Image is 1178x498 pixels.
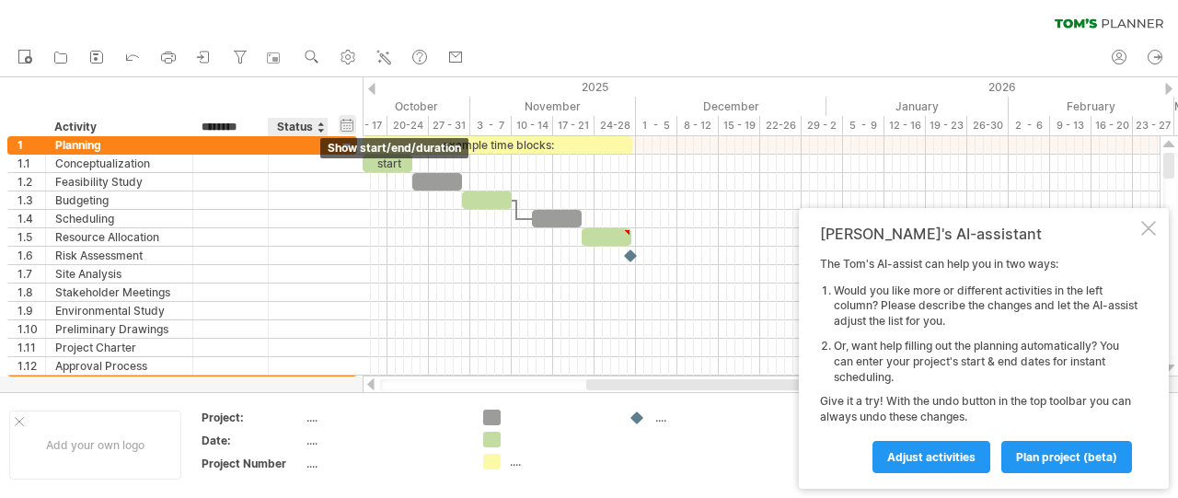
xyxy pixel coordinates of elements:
span: show start/end/duration [328,141,461,155]
div: 1.3 [17,191,45,209]
div: December 2025 [636,97,826,116]
div: Conceptualization [55,155,183,172]
div: 1.5 [17,228,45,246]
div: 1 - 5 [636,116,677,135]
span: plan project (beta) [1016,450,1117,464]
div: Preliminary Drawings [55,320,183,338]
div: 1.1 [17,155,45,172]
div: .... [510,454,610,469]
div: 9 - 13 [1050,116,1091,135]
div: 8 - 12 [677,116,719,135]
div: Planning [55,136,183,154]
div: Project Number [202,456,303,471]
span: Adjust activities [887,450,976,464]
div: 1.12 [17,357,45,375]
div: 1 [17,136,45,154]
div: Resource Allocation [55,228,183,246]
div: 20-24 [387,116,429,135]
div: Design [55,376,183,393]
div: 1.8 [17,284,45,301]
div: 17 - 21 [553,116,595,135]
div: 26-30 [967,116,1009,135]
li: Or, want help filling out the planning automatically? You can enter your project's start & end da... [834,339,1138,385]
div: .... [306,456,461,471]
div: Project Charter [55,339,183,356]
div: 23 - 27 [1133,116,1174,135]
div: start [363,155,412,172]
a: Adjust activities [872,441,990,473]
div: 16 - 20 [1091,116,1133,135]
div: .... [306,410,461,425]
div: November 2025 [470,97,636,116]
div: 1.11 [17,339,45,356]
div: 1.4 [17,210,45,227]
div: [PERSON_NAME]'s AI-assistant [820,225,1138,243]
div: Feasibility Study [55,173,183,191]
div: 1.2 [17,173,45,191]
div: February 2026 [1009,97,1174,116]
div: 12 - 16 [884,116,926,135]
a: plan project (beta) [1001,441,1132,473]
div: Budgeting [55,191,183,209]
div: January 2026 [826,97,1009,116]
div: Risk Assessment [55,247,183,264]
div: 10 - 14 [512,116,553,135]
div: The Tom's AI-assist can help you in two ways: Give it a try! With the undo button in the top tool... [820,257,1138,472]
div: 1.7 [17,265,45,283]
div: Project: [202,410,303,425]
div: 13 - 17 [346,116,387,135]
div: Status [277,118,318,136]
div: 19 - 23 [926,116,967,135]
div: Scheduling [55,210,183,227]
div: Environmental Study [55,302,183,319]
div: October 2025 [280,97,470,116]
div: 1.10 [17,320,45,338]
div: 15 - 19 [719,116,760,135]
div: 22-26 [760,116,802,135]
div: Site Analysis [55,265,183,283]
div: .... [655,410,756,425]
div: 2 [17,376,45,393]
div: .... [306,433,461,448]
div: 29 - 2 [802,116,843,135]
div: 1.6 [17,247,45,264]
div: Date: [202,433,303,448]
div: 3 - 7 [470,116,512,135]
div: 5 - 9 [843,116,884,135]
div: Stakeholder Meetings [55,284,183,301]
div: 1.9 [17,302,45,319]
div: 27 - 31 [429,116,470,135]
div: Approval Process [55,357,183,375]
div: 2 - 6 [1009,116,1050,135]
div: Add your own logo [9,411,181,480]
div: Activity [54,118,182,136]
div: example time blocks: [363,136,632,154]
li: Would you like more or different activities in the left column? Please describe the changes and l... [834,284,1138,330]
div: 24-28 [595,116,636,135]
